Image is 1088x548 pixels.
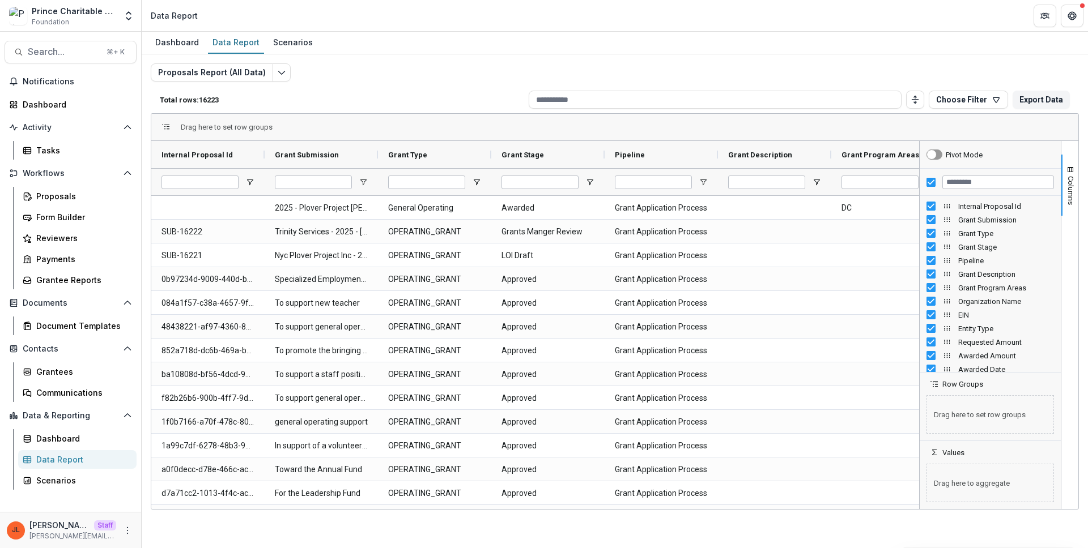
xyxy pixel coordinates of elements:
div: Entity Type Column [920,322,1061,335]
div: Row Groups [920,388,1061,440]
span: Grant Application Process [615,410,708,434]
span: Requested Amount [958,338,1054,346]
span: Approved [501,268,594,291]
span: For the Leadership Fund [275,482,368,505]
input: Grant Stage Filter Input [501,175,579,189]
span: Approved [501,458,594,481]
span: Grant Type [958,229,1054,238]
button: Export Data [1013,91,1070,109]
span: Trinity Services - 2025 - [GEOGRAPHIC_DATA] Grant Application [275,220,368,243]
span: To promote the bringing together of prospective parents and children in need of placement [275,339,368,362]
button: Open Activity [5,118,137,136]
p: Staff [94,520,116,530]
div: Prince Charitable Trusts Data Sandbox (In Dev) [32,5,116,17]
div: Grant Description Column [920,267,1061,281]
input: Internal Proposal Id Filter Input [161,175,239,189]
span: Search... [28,46,100,57]
span: Pipeline [615,151,645,159]
span: Grant Application Process [615,506,708,529]
span: OPERATING_GRANT [388,244,481,267]
div: Grant Submission Column [920,213,1061,226]
div: Form Builder [36,211,127,223]
span: 48438221-af97-4360-87ac-06889a8d20e3 [161,315,254,339]
button: Edit selected report [273,63,291,82]
span: OPERATING_GRANT [388,339,481,362]
span: Approved [501,410,594,434]
span: OPERATING_GRANT [388,458,481,481]
span: Columns [1066,176,1075,205]
span: a0f0decc-d78e-466c-ac08-36684615c824 [161,458,254,481]
span: Approved [501,482,594,505]
nav: breadcrumb [146,7,202,24]
span: Grant Application Process [615,458,708,481]
div: EIN Column [920,308,1061,322]
div: Values [920,457,1061,509]
div: Pivot Mode [946,151,983,159]
span: Grant Application Process [615,482,708,505]
p: Total rows: 16223 [160,96,524,104]
span: Approved [501,292,594,315]
div: Row Groups [181,123,273,131]
div: Tasks [36,144,127,156]
span: Grant Application Process [615,196,708,220]
span: Grant Application Process [615,268,708,291]
input: Grant Type Filter Input [388,175,465,189]
button: Open Filter Menu [245,178,254,187]
a: Document Templates [18,316,137,335]
span: Grant Application Process [615,315,708,339]
div: Data Report [36,453,127,465]
button: Notifications [5,72,137,91]
span: OPERATING_GRANT [388,292,481,315]
button: Open Contacts [5,340,137,358]
span: Drag here to aggregate [926,464,1054,502]
div: Organization Name Column [920,294,1061,308]
span: Grant Description [728,151,792,159]
span: To support new teacher [275,292,368,315]
span: Internal Proposal Id [161,151,233,159]
div: Reviewers [36,232,127,244]
span: Activity [23,123,118,132]
div: Dashboard [151,34,203,50]
span: General Operating [388,196,481,220]
span: Grant Program Areas [958,284,1054,292]
span: Awarded [501,196,594,220]
span: Grant Submission [275,151,339,159]
span: To support a staff position [275,363,368,386]
span: To support general operating requirements [275,387,368,410]
div: Dashboard [23,99,127,110]
span: General operating support - final grant [275,506,368,529]
a: Payments [18,250,137,268]
span: 1f0b7166-a70f-478c-8081-29fa4a81cacf [161,410,254,434]
a: Dashboard [151,32,203,54]
span: Grant Application Process [615,244,708,267]
button: Open Filter Menu [585,178,594,187]
p: [PERSON_NAME][EMAIL_ADDRESS][DOMAIN_NAME] [29,531,116,541]
span: 0b97234d-9009-440d-bad8-444b812be1e9 [161,268,254,291]
span: Approved [501,434,594,457]
button: Open Workflows [5,164,137,182]
button: Open Data & Reporting [5,406,137,425]
input: Grant Submission Filter Input [275,175,352,189]
span: ba10808d-bf56-4dcd-9282-69c5306a251f [161,363,254,386]
span: 1a99c7df-6278-48b3-9d76-3702ac281b19 [161,434,254,457]
input: Pipeline Filter Input [615,175,692,189]
span: general operating support [275,410,368,434]
button: More [121,524,134,537]
span: To support general operating requirements [275,315,368,339]
div: Internal Proposal Id Column [920,199,1061,213]
span: Grant Program Areas [841,151,919,159]
div: Awarded Amount Column [920,349,1061,362]
a: Form Builder [18,208,137,226]
span: Grant Application Process [615,292,708,315]
a: Scenarios [269,32,317,54]
span: Notifications [23,77,132,87]
div: Proposals [36,190,127,202]
div: Grantee Reports [36,274,127,286]
div: Scenarios [269,34,317,50]
span: Pipeline [958,256,1054,265]
input: Grant Program Areas Filter Input [841,175,919,189]
button: Open Filter Menu [472,178,481,187]
div: Requested Amount Column [920,335,1061,349]
span: Grant Application Process [615,220,708,243]
span: 852a718d-dc6b-469a-bf22-e9dd5afbb16f [161,339,254,362]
